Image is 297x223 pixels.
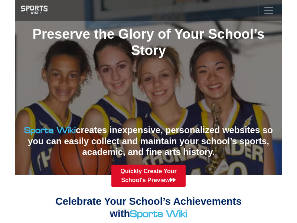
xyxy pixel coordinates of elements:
h2: Celebrate Your School’s Achievements with [20,195,277,220]
span: Sports Wiki [24,125,76,135]
h1: Preserve the Glory of Your School’s Story [20,26,277,59]
button: Toggle navigation [258,3,279,18]
h4: creates inexpensive, personalized websites so you can easily collect and maintain your school’s s... [20,125,277,157]
span: Sports Wiki [130,208,187,219]
img: Logo [20,5,49,16]
button: Quickly Create YourSchool's Preview [111,165,186,187]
